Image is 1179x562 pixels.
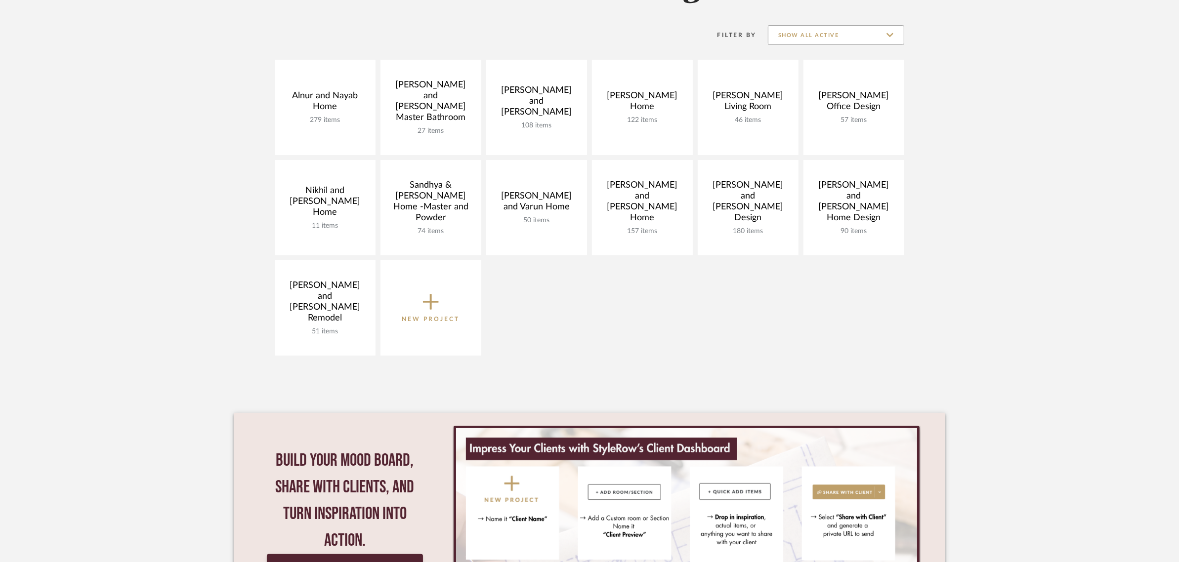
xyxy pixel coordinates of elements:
[494,121,579,130] div: 108 items
[283,116,368,124] div: 279 items
[494,85,579,121] div: [PERSON_NAME] and [PERSON_NAME]
[283,327,368,336] div: 51 items
[267,447,423,554] div: Build your mood board, share with clients, and turn inspiration into action.
[388,80,473,127] div: [PERSON_NAME] and [PERSON_NAME] Master Bathroom
[706,116,791,124] div: 46 items
[705,30,757,40] div: Filter By
[283,90,368,116] div: Alnur and Nayab Home
[600,227,685,236] div: 157 items
[494,216,579,225] div: 50 items
[283,185,368,222] div: Nikhil and [PERSON_NAME] Home
[388,127,473,135] div: 27 items
[283,222,368,230] div: 11 items
[402,314,460,324] p: New Project
[811,227,896,236] div: 90 items
[706,227,791,236] div: 180 items
[706,90,791,116] div: [PERSON_NAME] Living Room
[600,116,685,124] div: 122 items
[283,280,368,327] div: [PERSON_NAME] and [PERSON_NAME] Remodel
[388,180,473,227] div: Sandhya & [PERSON_NAME] Home -Master and Powder
[388,227,473,236] div: 74 items
[811,116,896,124] div: 57 items
[811,180,896,227] div: [PERSON_NAME] and [PERSON_NAME] Home Design
[811,90,896,116] div: [PERSON_NAME] Office Design
[706,180,791,227] div: [PERSON_NAME] and [PERSON_NAME] Design
[380,260,481,356] button: New Project
[600,90,685,116] div: [PERSON_NAME] Home
[494,191,579,216] div: [PERSON_NAME] and Varun Home
[600,180,685,227] div: [PERSON_NAME] and [PERSON_NAME] Home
